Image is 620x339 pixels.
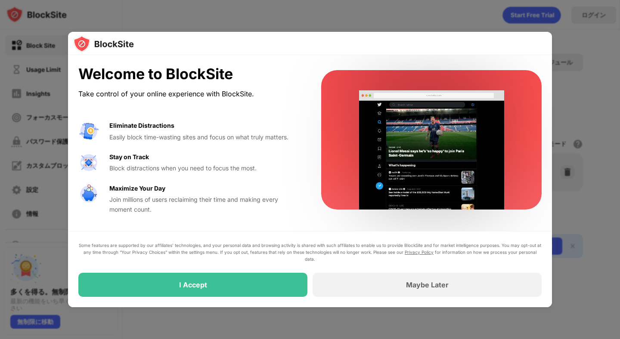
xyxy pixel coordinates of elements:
div: Block distractions when you need to focus the most. [109,163,301,173]
img: value-safe-time.svg [78,184,99,204]
img: logo-blocksite.svg [73,35,134,52]
div: Maybe Later [406,280,449,289]
div: Eliminate Distractions [109,121,174,130]
div: Some features are supported by our affiliates’ technologies, and your personal data and browsing ... [78,242,542,262]
div: Take control of your online experience with BlockSite. [78,88,301,100]
div: Easily block time-wasting sites and focus on what truly matters. [109,133,301,142]
img: value-focus.svg [78,152,99,173]
div: Welcome to BlockSite [78,65,301,83]
a: Privacy Policy [405,250,434,255]
img: value-avoid-distractions.svg [78,121,99,142]
div: I Accept [179,280,207,289]
div: Join millions of users reclaiming their time and making every moment count. [109,195,301,214]
div: Stay on Track [109,152,149,162]
div: Maximize Your Day [109,184,165,193]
